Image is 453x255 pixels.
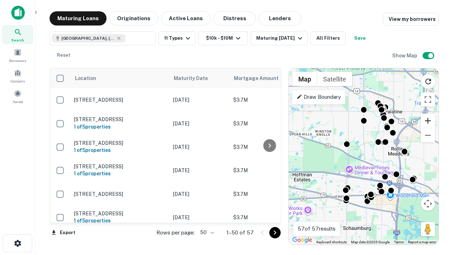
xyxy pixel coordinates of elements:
[421,128,435,142] button: Zoom out
[170,68,230,88] th: Maturity Date
[173,190,226,198] p: [DATE]
[289,68,438,245] div: 0 0
[316,240,347,245] button: Keyboard shortcuts
[74,191,166,197] p: [STREET_ADDRESS]
[233,166,304,174] p: $3.7M
[233,120,304,127] p: $3.7M
[256,34,304,42] div: Maturing [DATE]
[392,52,418,59] h6: Show Map
[213,11,256,25] button: Distress
[74,97,166,103] p: [STREET_ADDRESS]
[233,214,304,221] p: $3.7M
[408,240,436,244] a: Report a map error
[173,143,226,151] p: [DATE]
[291,236,314,245] a: Open this area in Google Maps (opens a new window)
[74,170,166,177] h6: 1 of 5 properties
[418,176,453,210] iframe: Chat Widget
[173,166,226,174] p: [DATE]
[259,11,301,25] button: Lenders
[174,74,217,83] span: Maturity Date
[383,13,439,25] a: View my borrowers
[298,225,336,233] p: 57 of 57 results
[292,72,317,86] button: Show street map
[421,74,436,89] button: Reload search area
[421,222,435,236] button: Drag Pegman onto the map to open Street View
[156,228,195,237] p: Rows per page:
[234,74,288,83] span: Mortgage Amount
[11,37,24,43] span: Search
[13,99,23,104] span: Saved
[233,143,304,151] p: $3.7M
[74,163,166,170] p: [STREET_ADDRESS]
[297,93,341,101] p: Draw Boundary
[52,48,75,62] button: Reset
[173,120,226,127] p: [DATE]
[421,114,435,128] button: Zoom in
[173,214,226,221] p: [DATE]
[70,68,170,88] th: Location
[74,210,166,217] p: [STREET_ADDRESS]
[198,31,248,45] button: $10k - $10M
[2,25,33,44] a: Search
[351,240,390,244] span: Map data ©2025 Google
[2,66,33,85] a: Contacts
[9,58,26,63] span: Borrowers
[159,31,195,45] button: 11 Types
[74,146,166,154] h6: 1 of 5 properties
[310,31,346,45] button: All Filters
[62,35,115,41] span: [GEOGRAPHIC_DATA], [GEOGRAPHIC_DATA]
[75,74,96,83] span: Location
[74,140,166,146] p: [STREET_ADDRESS]
[74,217,166,225] h6: 1 of 5 properties
[11,6,25,20] img: capitalize-icon.png
[74,116,166,123] p: [STREET_ADDRESS]
[2,87,33,106] a: Saved
[50,227,77,238] button: Export
[50,11,107,25] button: Maturing Loans
[230,68,308,88] th: Mortgage Amount
[421,92,435,107] button: Toggle fullscreen view
[161,11,211,25] button: Active Loans
[2,46,33,65] a: Borrowers
[226,228,254,237] p: 1–50 of 57
[317,72,352,86] button: Show satellite imagery
[197,227,215,238] div: 50
[349,31,371,45] button: Save your search to get updates of matches that match your search criteria.
[394,240,404,244] a: Terms (opens in new tab)
[173,96,226,104] p: [DATE]
[74,123,166,131] h6: 1 of 5 properties
[11,78,25,84] span: Contacts
[109,11,158,25] button: Originations
[233,190,304,198] p: $3.7M
[251,31,308,45] button: Maturing [DATE]
[269,227,281,238] button: Go to next page
[291,236,314,245] img: Google
[233,96,304,104] p: $3.7M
